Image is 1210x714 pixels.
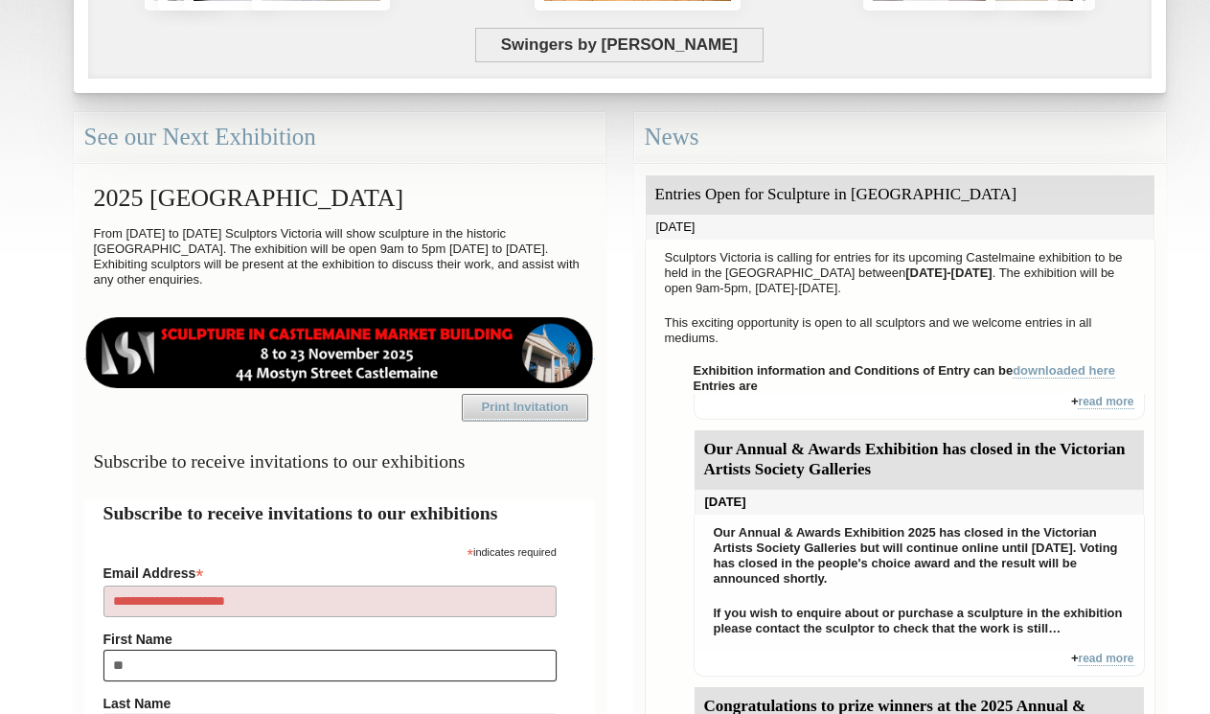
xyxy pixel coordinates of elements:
[475,28,764,62] span: Swingers by [PERSON_NAME]
[103,696,557,711] label: Last Name
[103,632,557,647] label: First Name
[462,394,588,421] a: Print Invitation
[634,112,1166,163] div: News
[84,221,595,292] p: From [DATE] to [DATE] Sculptors Victoria will show sculpture in the historic [GEOGRAPHIC_DATA]. T...
[694,363,1116,379] strong: Exhibition information and Conditions of Entry can be
[74,112,605,163] div: See our Next Exhibition
[103,560,557,583] label: Email Address
[103,541,557,560] div: indicates required
[84,443,595,480] h3: Subscribe to receive invitations to our exhibitions
[905,265,993,280] strong: [DATE]-[DATE]
[695,490,1144,515] div: [DATE]
[694,651,1145,677] div: +
[646,215,1154,240] div: [DATE]
[1013,363,1115,379] a: downloaded here
[695,430,1144,490] div: Our Annual & Awards Exhibition has closed in the Victorian Artists Society Galleries
[84,174,595,221] h2: 2025 [GEOGRAPHIC_DATA]
[655,245,1145,301] p: Sculptors Victoria is calling for entries for its upcoming Castelmaine exhibition to be held in t...
[704,520,1134,591] p: Our Annual & Awards Exhibition 2025 has closed in the Victorian Artists Society Galleries but wil...
[1078,395,1133,409] a: read more
[655,311,1145,351] p: This exciting opportunity is open to all sculptors and we welcome entries in all mediums.
[704,601,1134,641] p: If you wish to enquire about or purchase a sculpture in the exhibition please contact the sculpto...
[1078,652,1133,666] a: read more
[694,394,1145,420] div: +
[646,175,1154,215] div: Entries Open for Sculpture in [GEOGRAPHIC_DATA]
[103,499,576,527] h2: Subscribe to receive invitations to our exhibitions
[84,317,595,388] img: castlemaine-ldrbd25v2.png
